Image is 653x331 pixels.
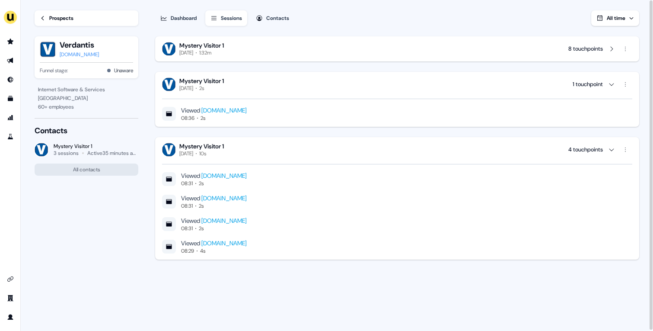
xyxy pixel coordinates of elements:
[35,10,138,26] a: Prospects
[3,272,17,286] a: Go to integrations
[35,125,138,136] div: Contacts
[200,247,205,254] div: 4s
[179,142,224,150] div: Mystery Visitor 1
[199,85,204,92] div: 2s
[3,130,17,144] a: Go to experiments
[181,225,193,232] div: 08:31
[35,164,138,176] button: All contacts
[199,49,211,56] div: 1:32m
[201,115,205,122] div: 2s
[38,103,135,111] div: 60 + employees
[179,150,193,157] div: [DATE]
[181,194,247,202] div: Viewed
[205,10,247,26] button: Sessions
[40,66,68,75] span: Funnel stage:
[181,115,194,122] div: 08:36
[38,85,135,94] div: Internet Software & Services
[201,217,247,225] a: [DOMAIN_NAME]
[54,150,79,157] div: 3 sessions
[179,49,193,56] div: [DATE]
[591,10,639,26] button: All time
[3,54,17,67] a: Go to outbound experience
[201,172,247,180] a: [DOMAIN_NAME]
[199,150,206,157] div: 10s
[54,143,138,150] div: Mystery Visitor 1
[568,145,603,154] div: 4 touchpoints
[573,80,603,89] div: 1 touchpoint
[181,239,247,247] div: Viewed
[60,40,99,50] button: Verdantis
[607,15,625,22] span: All time
[199,180,204,187] div: 2s
[201,106,247,114] a: [DOMAIN_NAME]
[87,150,138,157] div: Active 35 minutes ago
[179,85,193,92] div: [DATE]
[162,142,632,157] button: Mystery Visitor 1[DATE]10s 4 touchpoints
[3,73,17,87] a: Go to Inbound
[162,92,632,122] div: Mystery Visitor 1[DATE]2s 1 touchpoint
[181,171,247,180] div: Viewed
[114,66,133,75] button: Unaware
[199,225,204,232] div: 2s
[3,111,17,125] a: Go to attribution
[568,45,603,53] div: 8 touchpoints
[181,180,193,187] div: 08:31
[3,310,17,324] a: Go to profile
[155,10,202,26] button: Dashboard
[181,216,247,225] div: Viewed
[201,239,247,247] a: [DOMAIN_NAME]
[38,94,135,103] div: [GEOGRAPHIC_DATA]
[201,194,247,202] a: [DOMAIN_NAME]
[181,202,193,209] div: 08:31
[251,10,294,26] button: Contacts
[3,35,17,48] a: Go to prospects
[221,14,242,22] div: Sessions
[181,106,247,115] div: Viewed
[162,42,632,56] button: Mystery Visitor 1[DATE]1:32m 8 touchpoints
[181,247,194,254] div: 08:29
[49,14,73,22] div: Prospects
[162,77,632,92] button: Mystery Visitor 1[DATE]2s 1 touchpoint
[3,291,17,305] a: Go to team
[3,92,17,106] a: Go to templates
[162,157,632,254] div: Mystery Visitor 1[DATE]10s 4 touchpoints
[171,14,197,22] div: Dashboard
[266,14,289,22] div: Contacts
[179,77,224,85] div: Mystery Visitor 1
[179,42,224,49] div: Mystery Visitor 1
[199,202,204,209] div: 2s
[60,50,99,59] a: [DOMAIN_NAME]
